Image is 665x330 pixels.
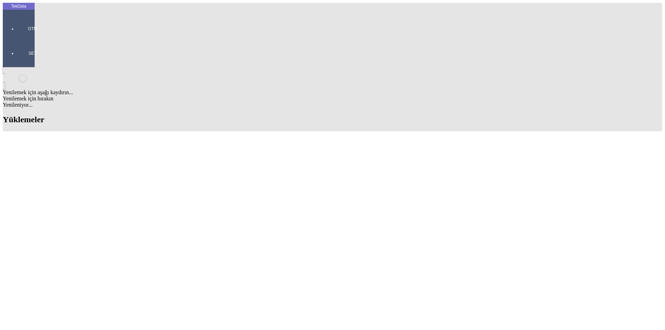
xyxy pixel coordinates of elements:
[3,115,662,124] h2: Yüklemeler
[3,102,662,108] div: Yenileniyor...
[3,3,35,9] div: TekData
[3,96,662,102] div: Yenilemek için bırakın
[22,26,43,32] span: GTM
[22,51,43,56] span: SET
[3,89,662,96] div: Yenilemek için aşağı kaydırın...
